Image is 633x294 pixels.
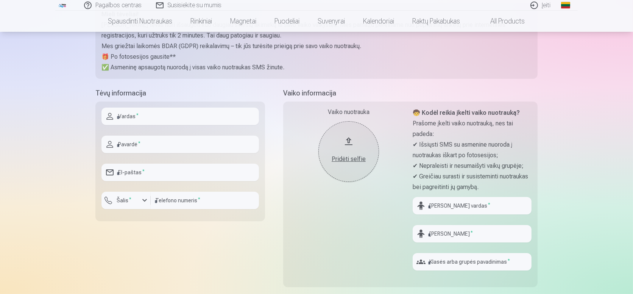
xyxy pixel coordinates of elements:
div: Pridėti selfie [326,155,371,164]
h5: Tėvų informacija [95,88,265,99]
a: Puodeliai [266,11,309,32]
a: Raktų pakabukas [404,11,469,32]
p: Mes griežtai laikomės BDAR (GDPR) reikalavimų – tik jūs turėsite prieigą prie savo vaiko nuotraukų. [101,41,532,52]
a: Suvenyrai [309,11,354,32]
p: Prašome įkelti vaiko nuotrauką, nes tai padeda: [413,118,532,139]
p: ✔ Nepraleisti ir nesumaišyti vaikų grupėje; [413,161,532,171]
img: /fa2 [58,3,67,8]
p: 🎁 Po fotosesijos gausite** [101,52,532,62]
button: Pridėti selfie [318,121,379,182]
h5: Vaiko informacija [283,88,538,99]
div: Vaiko nuotrauka [289,108,408,117]
p: ✔ Išsiųsti SMS su asmenine nuoroda į nuotraukas iškart po fotosesijos; [413,139,532,161]
p: ✅ Asmeninę apsaugotą nuorodą į visas vaiko nuotraukas SMS žinute. [101,62,532,73]
a: Rinkiniai [182,11,221,32]
a: All products [469,11,534,32]
a: Magnetai [221,11,266,32]
strong: 🧒 Kodėl reikia įkelti vaiko nuotrauką? [413,109,520,116]
a: Spausdinti nuotraukas [99,11,182,32]
label: Šalis [114,197,134,204]
button: Šalis* [101,192,151,209]
p: ✔ Greičiau surasti ir susisteminti nuotraukas bei pagreitinti jų gamybą. [413,171,532,192]
a: Kalendoriai [354,11,404,32]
